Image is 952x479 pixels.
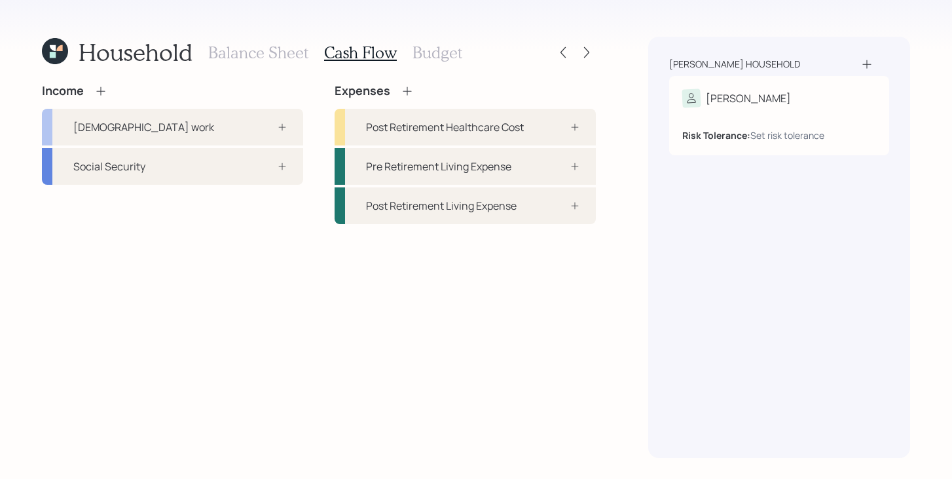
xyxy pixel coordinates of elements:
h3: Balance Sheet [208,43,308,62]
div: Social Security [73,159,145,174]
h3: Budget [412,43,462,62]
div: [PERSON_NAME] household [669,58,800,71]
div: [PERSON_NAME] [706,90,791,106]
div: Post Retirement Living Expense [366,198,517,214]
div: Set risk tolerance [750,128,824,142]
b: Risk Tolerance: [682,129,750,142]
div: Post Retirement Healthcare Cost [366,119,524,135]
div: [DEMOGRAPHIC_DATA] work [73,119,214,135]
h3: Cash Flow [324,43,397,62]
h1: Household [79,38,192,66]
div: Pre Retirement Living Expense [366,159,511,174]
h4: Income [42,84,84,98]
h4: Expenses [335,84,390,98]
